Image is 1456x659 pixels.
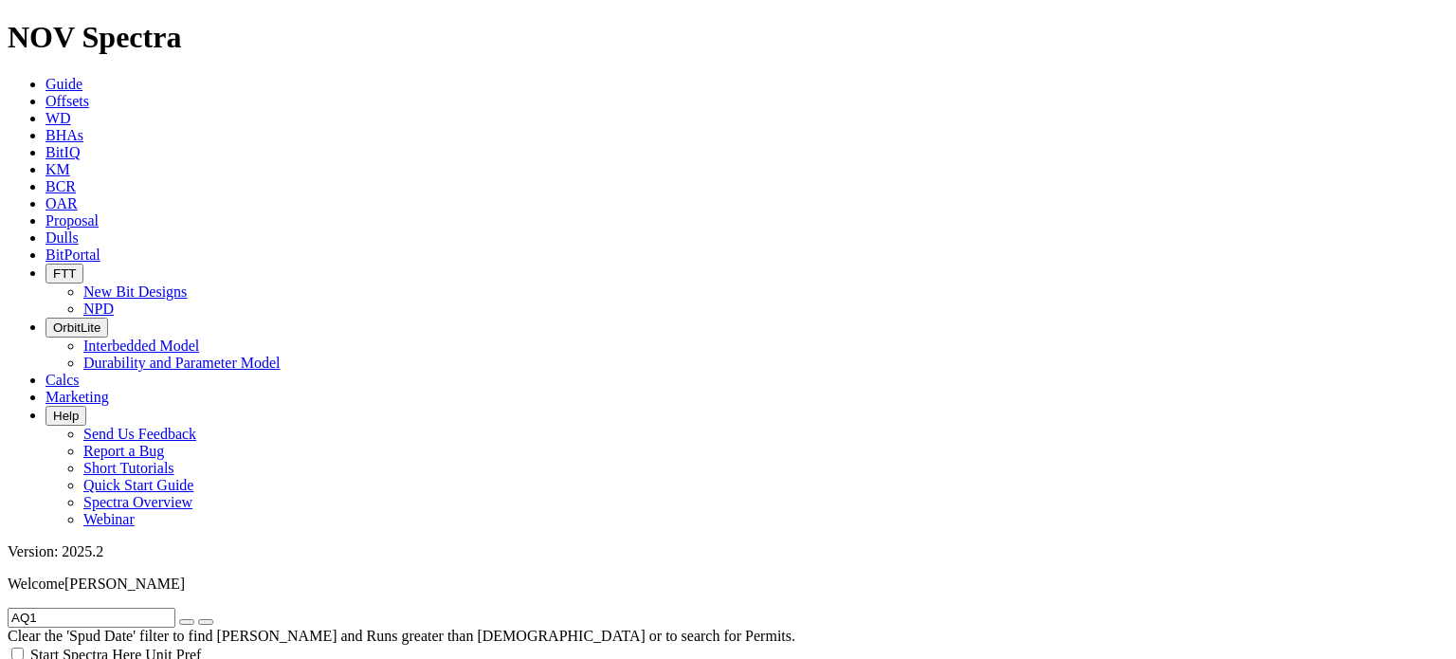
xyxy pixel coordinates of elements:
[45,110,71,126] a: WD
[8,628,795,644] span: Clear the 'Spud Date' filter to find [PERSON_NAME] and Runs greater than [DEMOGRAPHIC_DATA] or to...
[45,76,82,92] a: Guide
[45,127,83,143] a: BHAs
[8,576,1448,593] p: Welcome
[53,409,79,423] span: Help
[45,195,78,211] a: OAR
[83,443,164,459] a: Report a Bug
[83,477,193,493] a: Quick Start Guide
[64,576,185,592] span: [PERSON_NAME]
[45,161,70,177] a: KM
[45,318,108,338] button: OrbitLite
[83,355,281,371] a: Durability and Parameter Model
[83,511,135,527] a: Webinar
[45,212,99,229] a: Proposal
[83,284,187,300] a: New Bit Designs
[45,178,76,194] a: BCR
[8,543,1448,560] div: Version: 2025.2
[45,144,80,160] a: BitIQ
[8,608,175,628] input: Search
[83,338,199,354] a: Interbedded Model
[45,389,109,405] a: Marketing
[45,372,80,388] a: Calcs
[8,20,1448,55] h1: NOV Spectra
[53,266,76,281] span: FTT
[45,247,100,263] a: BitPortal
[83,494,192,510] a: Spectra Overview
[83,301,114,317] a: NPD
[83,426,196,442] a: Send Us Feedback
[53,320,100,335] span: OrbitLite
[83,460,174,476] a: Short Tutorials
[45,229,79,246] a: Dulls
[45,93,89,109] a: Offsets
[45,264,83,284] button: FTT
[45,406,86,426] button: Help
